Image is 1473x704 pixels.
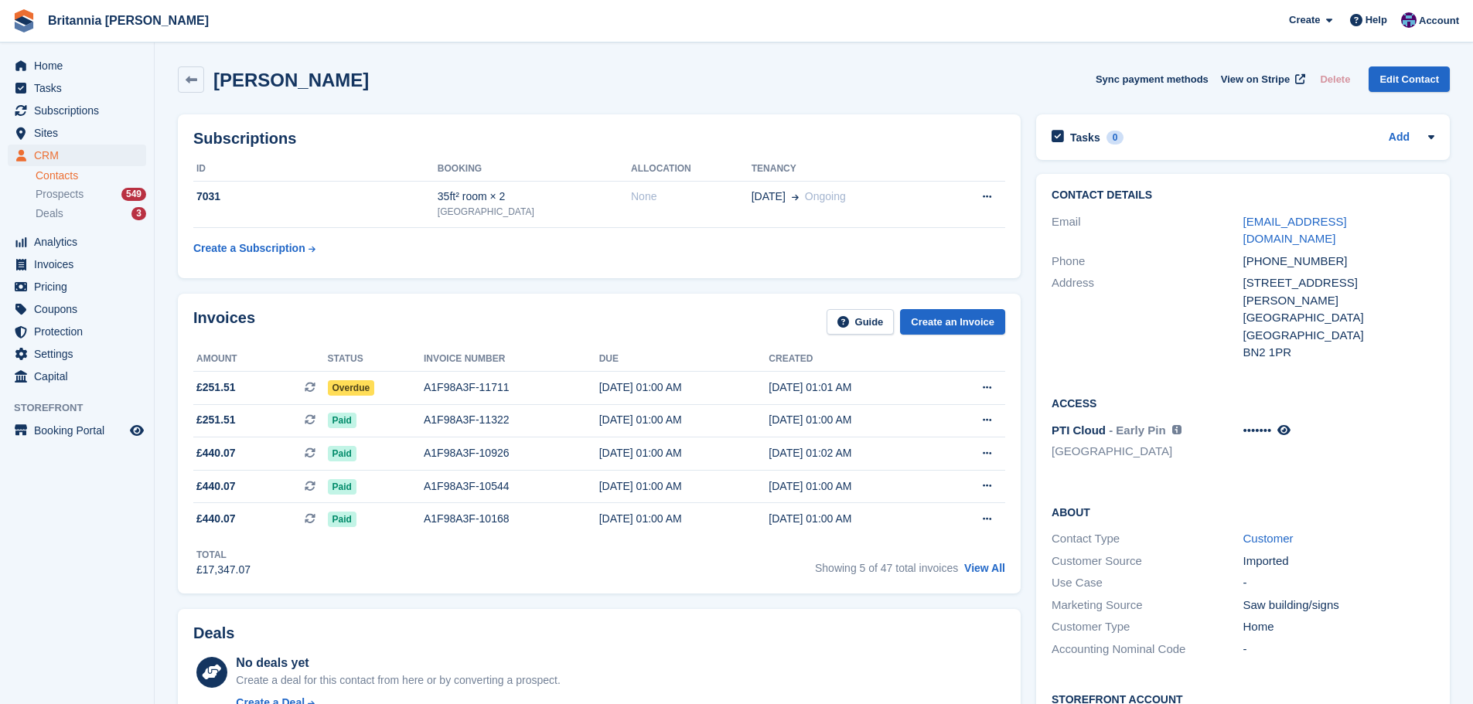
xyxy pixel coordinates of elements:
[900,309,1005,335] a: Create an Invoice
[1052,213,1243,248] div: Email
[34,253,127,275] span: Invoices
[1243,532,1294,545] a: Customer
[631,189,752,205] div: None
[196,548,251,562] div: Total
[328,380,375,396] span: Overdue
[1243,618,1434,636] div: Home
[8,231,146,253] a: menu
[424,445,599,461] div: A1F98A3F-10926
[328,512,356,527] span: Paid
[1052,274,1243,362] div: Address
[1289,12,1320,28] span: Create
[1052,423,1106,437] span: PTI Cloud
[34,122,127,144] span: Sites
[34,55,127,77] span: Home
[424,379,599,396] div: A1F98A3F-11711
[328,413,356,428] span: Paid
[196,379,236,396] span: £251.51
[131,207,146,220] div: 3
[34,77,127,99] span: Tasks
[1243,344,1434,362] div: BN2 1PR
[1052,574,1243,592] div: Use Case
[424,347,599,372] th: Invoice number
[769,445,939,461] div: [DATE] 01:02 AM
[193,157,438,182] th: ID
[8,276,146,298] a: menu
[424,412,599,428] div: A1F98A3F-11322
[1243,274,1434,309] div: [STREET_ADDRESS][PERSON_NAME]
[1366,12,1387,28] span: Help
[34,343,127,365] span: Settings
[1052,253,1243,270] div: Phone
[12,9,36,32] img: stora-icon-8386f47178a22dfd0bd8f6a31ec36ba5ce8667c1dd55bd0f319d3a0aa187defe.svg
[196,511,236,527] span: £440.07
[8,343,146,365] a: menu
[34,145,127,166] span: CRM
[769,511,939,527] div: [DATE] 01:00 AM
[827,309,895,335] a: Guide
[1243,253,1434,270] div: [PHONE_NUMBER]
[193,347,328,372] th: Amount
[8,420,146,441] a: menu
[1369,66,1450,92] a: Edit Contact
[128,421,146,440] a: Preview store
[1096,66,1209,92] button: Sync payment methods
[1052,189,1434,202] h2: Contact Details
[1243,327,1434,345] div: [GEOGRAPHIC_DATA]
[1052,641,1243,658] div: Accounting Nominal Code
[121,188,146,201] div: 549
[193,234,315,263] a: Create a Subscription
[1052,395,1434,410] h2: Access
[1052,504,1434,519] h2: About
[8,366,146,387] a: menu
[424,478,599,495] div: A1F98A3F-10544
[769,412,939,428] div: [DATE] 01:00 AM
[42,8,215,33] a: Britannia [PERSON_NAME]
[36,168,146,183] a: Contacts
[769,347,939,372] th: Created
[1401,12,1417,28] img: Becca Clark
[599,412,769,428] div: [DATE] 01:00 AM
[752,189,786,205] span: [DATE]
[1243,597,1434,614] div: Saw building/signs
[1052,597,1243,614] div: Marketing Source
[1243,423,1272,437] span: •••••••
[36,187,84,202] span: Prospects
[8,55,146,77] a: menu
[599,379,769,396] div: [DATE] 01:00 AM
[752,157,940,182] th: Tenancy
[769,478,939,495] div: [DATE] 01:00 AM
[8,122,146,144] a: menu
[1172,425,1181,434] img: icon-info-grey-7440780725fd019a000dd9b08b2336e03edf1995a4989e88bcd33f0948082b44.svg
[8,100,146,121] a: menu
[34,298,127,320] span: Coupons
[815,562,958,574] span: Showing 5 of 47 total invoices
[328,347,424,372] th: Status
[196,412,236,428] span: £251.51
[438,205,631,219] div: [GEOGRAPHIC_DATA]
[599,347,769,372] th: Due
[193,130,1005,148] h2: Subscriptions
[196,562,251,578] div: £17,347.07
[196,445,236,461] span: £440.07
[1052,618,1243,636] div: Customer Type
[213,70,369,90] h2: [PERSON_NAME]
[1243,553,1434,570] div: Imported
[1243,215,1347,246] a: [EMAIL_ADDRESS][DOMAIN_NAME]
[8,298,146,320] a: menu
[1314,66,1356,92] button: Delete
[438,157,631,182] th: Booking
[1052,553,1243,570] div: Customer Source
[34,276,127,298] span: Pricing
[193,240,305,257] div: Create a Subscription
[1221,72,1290,87] span: View on Stripe
[8,77,146,99] a: menu
[1243,309,1434,327] div: [GEOGRAPHIC_DATA]
[1419,13,1459,29] span: Account
[1052,443,1243,461] li: [GEOGRAPHIC_DATA]
[193,309,255,335] h2: Invoices
[34,231,127,253] span: Analytics
[8,253,146,275] a: menu
[599,511,769,527] div: [DATE] 01:00 AM
[599,445,769,461] div: [DATE] 01:00 AM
